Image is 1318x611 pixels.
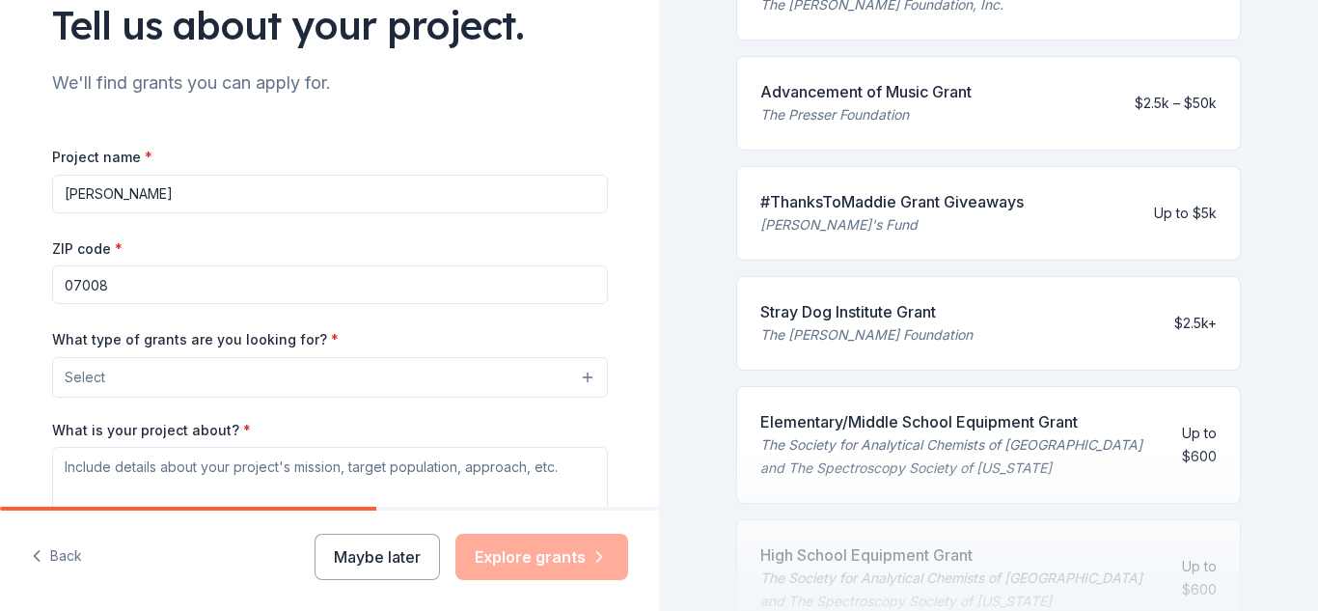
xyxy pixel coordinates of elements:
[760,433,1158,480] div: The Society for Analytical Chemists of [GEOGRAPHIC_DATA] and The Spectroscopy Society of [US_STATE]
[760,410,1158,433] div: Elementary/Middle School Equipment Grant
[52,239,123,259] label: ZIP code
[760,190,1024,213] div: #ThanksToMaddie Grant Giveaways
[315,534,440,580] button: Maybe later
[1174,312,1217,335] div: $2.5k+
[1154,202,1217,225] div: Up to $5k
[31,537,82,577] button: Back
[52,421,251,440] label: What is your project about?
[65,366,105,389] span: Select
[760,213,1024,236] div: [PERSON_NAME]'s Fund
[52,357,608,398] button: Select
[52,265,608,304] input: 12345 (U.S. only)
[52,175,608,213] input: After school program
[760,103,972,126] div: The Presser Foundation
[760,300,973,323] div: Stray Dog Institute Grant
[760,323,973,347] div: The [PERSON_NAME] Foundation
[1135,92,1217,115] div: $2.5k – $50k
[1173,422,1217,468] div: Up to $600
[760,80,972,103] div: Advancement of Music Grant
[52,68,608,98] div: We'll find grants you can apply for.
[52,148,152,167] label: Project name
[52,330,339,349] label: What type of grants are you looking for?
